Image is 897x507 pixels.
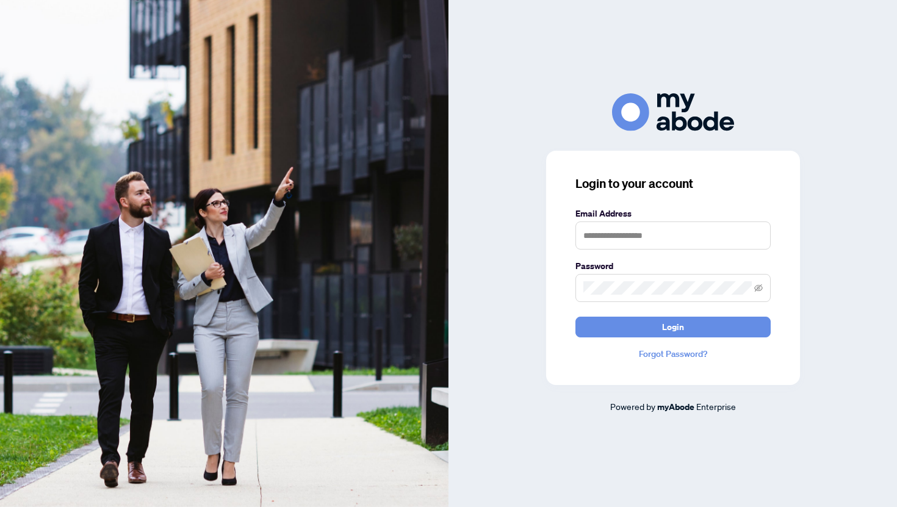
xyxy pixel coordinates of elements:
span: eye-invisible [754,284,763,292]
span: Login [662,317,684,337]
span: Enterprise [696,401,736,412]
a: Forgot Password? [575,347,771,361]
label: Email Address [575,207,771,220]
label: Password [575,259,771,273]
button: Login [575,317,771,337]
a: myAbode [657,400,694,414]
img: ma-logo [612,93,734,131]
h3: Login to your account [575,175,771,192]
span: Powered by [610,401,655,412]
